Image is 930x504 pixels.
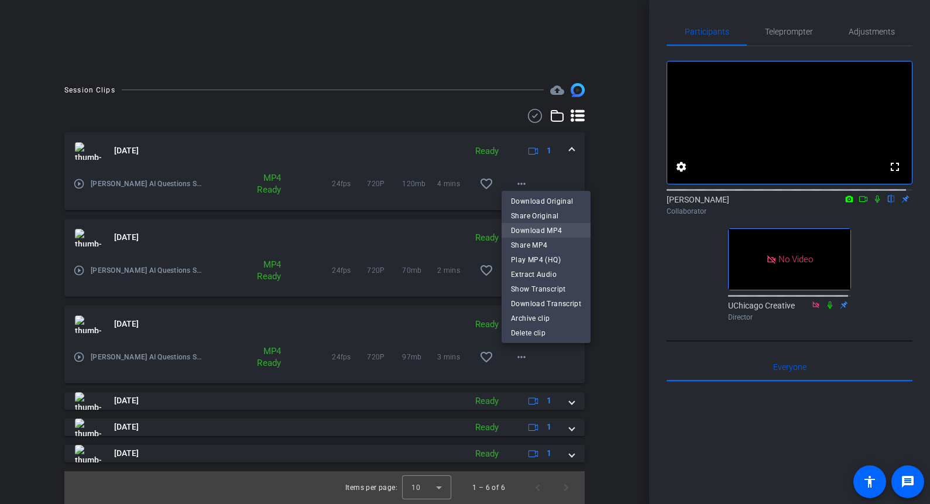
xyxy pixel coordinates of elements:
span: Show Transcript [511,282,581,296]
span: Download Original [511,194,581,208]
span: Archive clip [511,311,581,325]
span: Delete clip [511,326,581,340]
span: Download Transcript [511,297,581,311]
span: Play MP4 (HQ) [511,253,581,267]
span: Share MP4 [511,238,581,252]
span: Download MP4 [511,224,581,238]
span: Extract Audio [511,268,581,282]
span: Share Original [511,209,581,223]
